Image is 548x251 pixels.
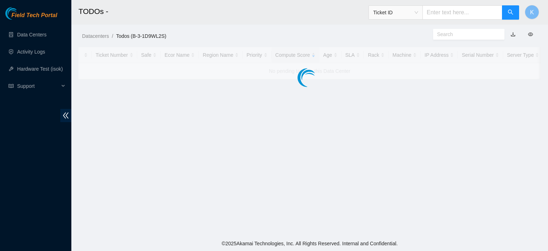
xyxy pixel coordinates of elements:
[17,32,46,37] a: Data Centers
[373,7,418,18] span: Ticket ID
[505,29,521,40] button: download
[82,33,109,39] a: Datacenters
[71,236,548,251] footer: © 2025 Akamai Technologies, Inc. All Rights Reserved. Internal and Confidential.
[5,13,57,22] a: Akamai TechnologiesField Tech Portal
[508,9,513,16] span: search
[437,30,495,38] input: Search
[17,49,45,55] a: Activity Logs
[17,79,59,93] span: Support
[422,5,502,20] input: Enter text here...
[528,32,533,37] span: eye
[17,66,63,72] a: Hardware Test (isok)
[5,7,36,20] img: Akamai Technologies
[9,84,14,89] span: read
[502,5,519,20] button: search
[60,109,71,122] span: double-left
[11,12,57,19] span: Field Tech Portal
[525,5,539,19] button: K
[530,8,534,17] span: K
[116,33,166,39] a: Todos (B-3-1D9WL2S)
[112,33,113,39] span: /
